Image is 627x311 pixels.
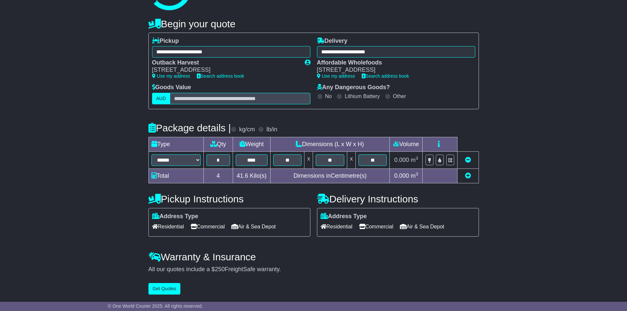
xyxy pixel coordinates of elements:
[148,18,479,29] h4: Begin your quote
[152,73,190,79] a: Use my address
[325,93,332,99] label: No
[203,137,233,151] td: Qty
[233,137,270,151] td: Weight
[317,194,479,204] h4: Delivery Instructions
[197,73,244,79] a: Search address book
[317,59,469,66] div: Affordable Wholefoods
[400,221,444,232] span: Air & Sea Depot
[152,66,298,74] div: [STREET_ADDRESS]
[237,172,248,179] span: 41.6
[152,84,191,91] label: Goods Value
[411,172,418,179] span: m
[215,266,225,272] span: 250
[321,221,353,232] span: Residential
[152,38,179,45] label: Pickup
[148,266,479,273] div: All our quotes include a $ FreightSafe warranty.
[359,221,393,232] span: Commercial
[362,73,409,79] a: Search address book
[231,221,276,232] span: Air & Sea Depot
[317,84,390,91] label: Any Dangerous Goods?
[394,172,409,179] span: 0.000
[317,66,469,74] div: [STREET_ADDRESS]
[152,59,298,66] div: Outback Harvest
[270,137,390,151] td: Dimensions (L x W x H)
[317,38,348,45] label: Delivery
[148,251,479,262] h4: Warranty & Insurance
[203,168,233,183] td: 4
[394,157,409,163] span: 0.000
[304,151,313,168] td: x
[233,168,270,183] td: Kilo(s)
[148,168,203,183] td: Total
[152,93,170,104] label: AUD
[345,93,380,99] label: Lithium Battery
[270,168,390,183] td: Dimensions in Centimetre(s)
[148,122,231,133] h4: Package details |
[321,213,367,220] label: Address Type
[239,126,255,133] label: kg/cm
[148,283,181,295] button: Get Quotes
[416,171,418,176] sup: 3
[465,172,471,179] a: Add new item
[393,93,406,99] label: Other
[317,73,355,79] a: Use my address
[266,126,277,133] label: lb/in
[108,303,203,309] span: © One World Courier 2025. All rights reserved.
[390,137,423,151] td: Volume
[465,157,471,163] a: Remove this item
[416,156,418,161] sup: 3
[152,221,184,232] span: Residential
[152,213,198,220] label: Address Type
[411,157,418,163] span: m
[191,221,225,232] span: Commercial
[148,137,203,151] td: Type
[148,194,310,204] h4: Pickup Instructions
[347,151,355,168] td: x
